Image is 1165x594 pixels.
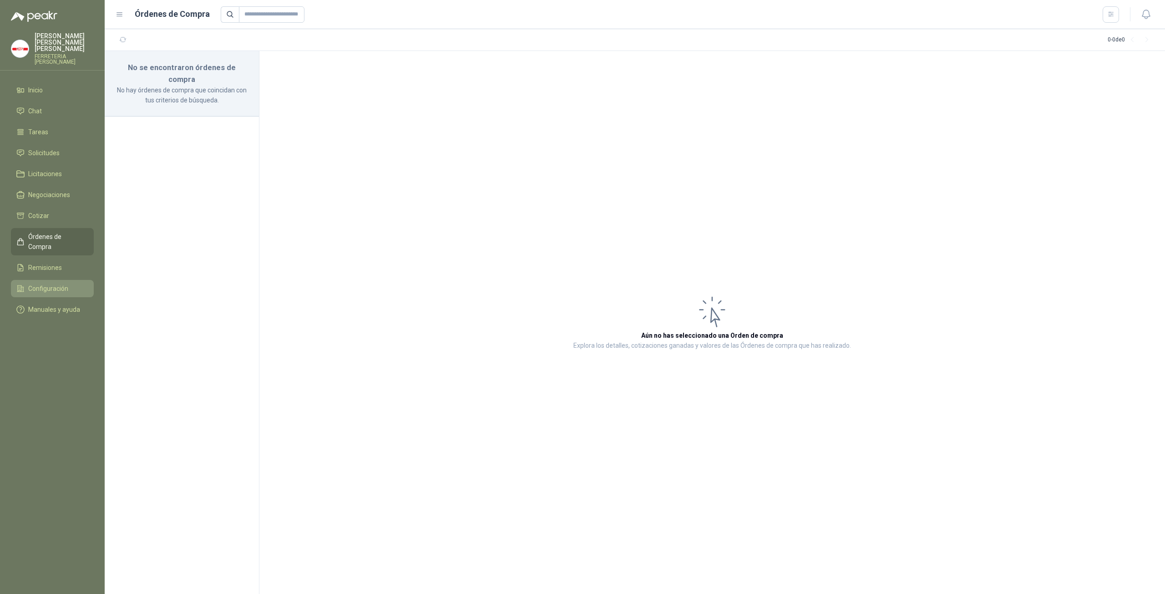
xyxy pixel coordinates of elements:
[11,301,94,318] a: Manuales y ayuda
[28,127,48,137] span: Tareas
[11,280,94,297] a: Configuración
[11,207,94,224] a: Cotizar
[28,190,70,200] span: Negociaciones
[1108,33,1154,47] div: 0 - 0 de 0
[11,11,57,22] img: Logo peakr
[573,340,851,351] p: Explora los detalles, cotizaciones ganadas y valores de las Órdenes de compra que has realizado.
[28,148,60,158] span: Solicitudes
[28,232,85,252] span: Órdenes de Compra
[28,169,62,179] span: Licitaciones
[28,284,68,294] span: Configuración
[28,85,43,95] span: Inicio
[641,330,783,340] h3: Aún no has seleccionado una Orden de compra
[11,123,94,141] a: Tareas
[28,305,80,315] span: Manuales y ayuda
[28,106,42,116] span: Chat
[135,8,210,20] h1: Órdenes de Compra
[11,40,29,57] img: Company Logo
[35,54,94,65] p: FERRETERIA [PERSON_NAME]
[116,62,248,85] h3: No se encontraron órdenes de compra
[11,228,94,255] a: Órdenes de Compra
[116,85,248,105] p: No hay órdenes de compra que coincidan con tus criterios de búsqueda.
[11,81,94,99] a: Inicio
[28,211,49,221] span: Cotizar
[11,144,94,162] a: Solicitudes
[11,259,94,276] a: Remisiones
[28,263,62,273] span: Remisiones
[35,33,94,52] p: [PERSON_NAME] [PERSON_NAME] [PERSON_NAME]
[11,102,94,120] a: Chat
[11,186,94,203] a: Negociaciones
[11,165,94,183] a: Licitaciones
